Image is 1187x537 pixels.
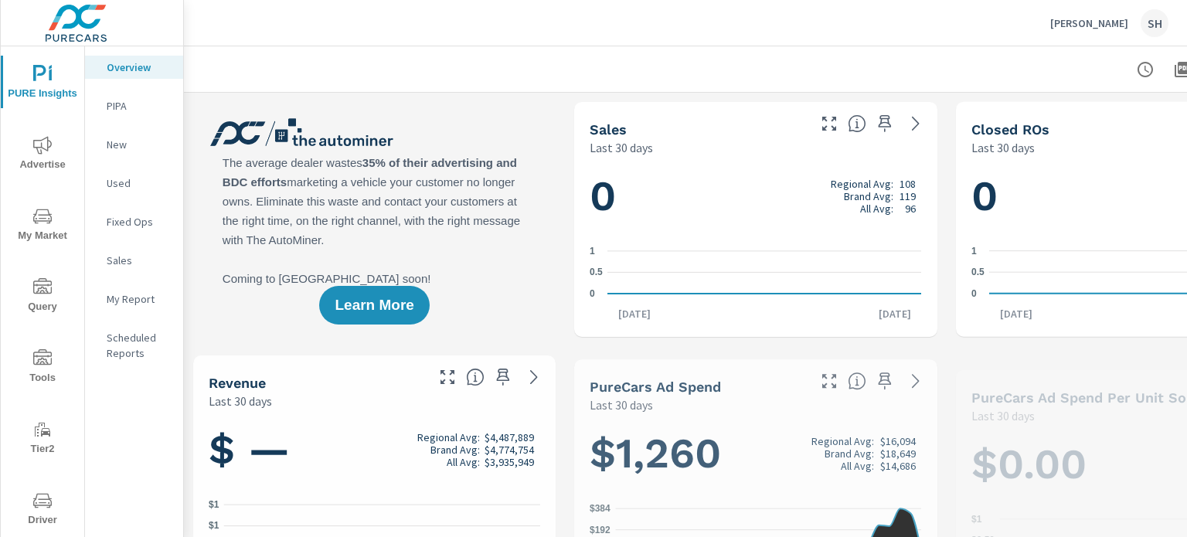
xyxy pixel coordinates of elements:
[590,427,921,480] h1: $1,260
[868,306,922,321] p: [DATE]
[590,267,603,277] text: 0.5
[971,267,985,277] text: 0.5
[209,423,540,476] h1: $ —
[5,349,80,387] span: Tools
[848,114,866,133] span: Number of vehicles sold by the dealership over the selected date range. [Source: This data is sou...
[209,375,266,391] h5: Revenue
[485,456,534,468] p: $3,935,949
[209,499,219,510] text: $1
[85,326,183,365] div: Scheduled Reports
[817,369,842,393] button: Make Fullscreen
[85,56,183,79] div: Overview
[860,202,893,214] p: All Avg:
[5,420,80,458] span: Tier2
[872,369,897,393] span: Save this to your personalized report
[5,207,80,245] span: My Market
[590,379,721,395] h5: PureCars Ad Spend
[903,369,928,393] a: See more details in report
[335,298,413,312] span: Learn More
[85,210,183,233] div: Fixed Ops
[107,253,171,268] p: Sales
[107,214,171,229] p: Fixed Ops
[900,177,916,189] p: 108
[590,396,653,414] p: Last 30 days
[5,491,80,529] span: Driver
[107,175,171,191] p: Used
[817,111,842,136] button: Make Fullscreen
[971,246,977,257] text: 1
[85,133,183,156] div: New
[825,447,874,460] p: Brand Avg:
[430,444,480,456] p: Brand Avg:
[85,172,183,195] div: Used
[900,189,916,202] p: 119
[522,365,546,389] a: See more details in report
[971,406,1035,425] p: Last 30 days
[107,330,171,361] p: Scheduled Reports
[5,278,80,316] span: Query
[209,521,219,532] text: $1
[1141,9,1168,37] div: SH
[971,288,977,299] text: 0
[844,189,893,202] p: Brand Avg:
[85,94,183,117] div: PIPA
[417,431,480,444] p: Regional Avg:
[880,460,916,472] p: $14,686
[831,177,893,189] p: Regional Avg:
[971,514,982,525] text: $1
[880,447,916,460] p: $18,649
[447,456,480,468] p: All Avg:
[971,121,1049,138] h5: Closed ROs
[319,286,429,325] button: Learn More
[971,138,1035,157] p: Last 30 days
[590,169,921,222] h1: 0
[491,365,515,389] span: Save this to your personalized report
[107,137,171,152] p: New
[466,368,485,386] span: Total sales revenue over the selected date range. [Source: This data is sourced from the dealer’s...
[5,65,80,103] span: PURE Insights
[989,306,1043,321] p: [DATE]
[485,444,534,456] p: $4,774,754
[590,246,595,257] text: 1
[880,435,916,447] p: $16,094
[85,287,183,311] div: My Report
[590,288,595,299] text: 0
[107,291,171,307] p: My Report
[811,435,874,447] p: Regional Avg:
[590,503,611,514] text: $384
[107,59,171,75] p: Overview
[905,202,916,214] p: 96
[85,249,183,272] div: Sales
[848,372,866,390] span: Total cost of media for all PureCars channels for the selected dealership group over the selected...
[5,136,80,174] span: Advertise
[590,138,653,157] p: Last 30 days
[209,392,272,410] p: Last 30 days
[590,121,627,138] h5: Sales
[872,111,897,136] span: Save this to your personalized report
[590,525,611,535] text: $192
[107,98,171,114] p: PIPA
[903,111,928,136] a: See more details in report
[607,306,662,321] p: [DATE]
[485,431,534,444] p: $4,487,889
[435,365,460,389] button: Make Fullscreen
[841,460,874,472] p: All Avg:
[1050,16,1128,30] p: [PERSON_NAME]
